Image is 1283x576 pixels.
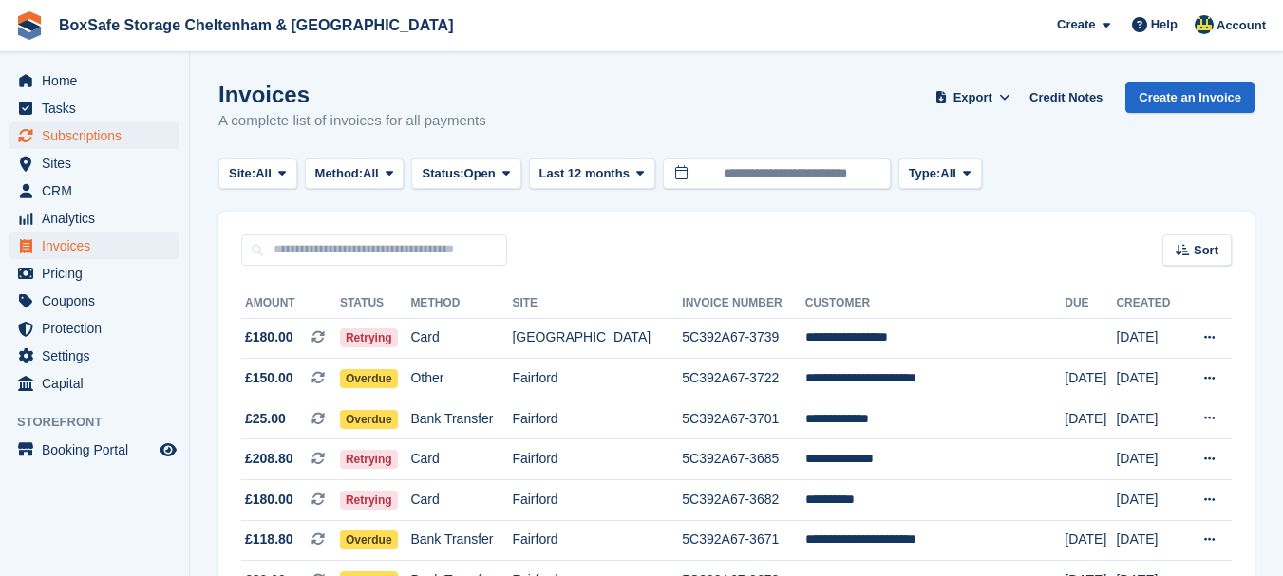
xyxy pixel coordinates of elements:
[245,409,286,429] span: £25.00
[1116,318,1182,359] td: [DATE]
[422,164,463,183] span: Status:
[42,343,156,369] span: Settings
[512,439,682,480] td: Fairford
[1065,520,1116,561] td: [DATE]
[410,520,512,561] td: Bank Transfer
[340,288,411,319] th: Status
[682,399,804,439] td: 5C392A67-3701
[1116,439,1182,480] td: [DATE]
[42,315,156,342] span: Protection
[315,164,364,183] span: Method:
[245,449,293,469] span: £208.80
[512,520,682,561] td: Fairford
[218,110,486,132] p: A complete list of invoices for all payments
[340,450,398,469] span: Retrying
[1125,82,1255,113] a: Create an Invoice
[805,288,1066,319] th: Customer
[1116,480,1182,521] td: [DATE]
[42,288,156,314] span: Coupons
[9,177,179,204] a: menu
[340,530,398,549] span: Overdue
[245,327,293,347] span: £180.00
[42,232,156,259] span: Invoices
[1116,359,1182,399] td: [DATE]
[529,158,655,190] button: Last 12 months
[953,88,992,107] span: Export
[42,150,156,177] span: Sites
[1151,15,1178,34] span: Help
[410,318,512,359] td: Card
[1217,16,1266,35] span: Account
[410,399,512,439] td: Bank Transfer
[1065,288,1116,319] th: Due
[340,491,398,510] span: Retrying
[305,158,405,190] button: Method: All
[9,370,179,397] a: menu
[411,158,520,190] button: Status: Open
[42,122,156,149] span: Subscriptions
[909,164,941,183] span: Type:
[9,260,179,287] a: menu
[229,164,255,183] span: Site:
[1116,399,1182,439] td: [DATE]
[245,530,293,549] span: £118.80
[42,437,156,463] span: Booking Portal
[682,359,804,399] td: 5C392A67-3722
[1057,15,1095,34] span: Create
[340,328,398,347] span: Retrying
[15,11,44,40] img: stora-icon-8386f47178a22dfd0bd8f6a31ec36ba5ce8667c1dd55bd0f319d3a0aa187defe.svg
[1065,359,1116,399] td: [DATE]
[42,370,156,397] span: Capital
[51,9,461,41] a: BoxSafe Storage Cheltenham & [GEOGRAPHIC_DATA]
[682,288,804,319] th: Invoice Number
[42,95,156,121] span: Tasks
[512,359,682,399] td: Fairford
[42,260,156,287] span: Pricing
[512,318,682,359] td: [GEOGRAPHIC_DATA]
[9,437,179,463] a: menu
[9,122,179,149] a: menu
[1022,82,1110,113] a: Credit Notes
[9,67,179,94] a: menu
[9,343,179,369] a: menu
[218,82,486,107] h1: Invoices
[682,439,804,480] td: 5C392A67-3685
[512,399,682,439] td: Fairford
[245,490,293,510] span: £180.00
[42,177,156,204] span: CRM
[940,164,956,183] span: All
[255,164,272,183] span: All
[9,150,179,177] a: menu
[9,232,179,259] a: menu
[1195,15,1214,34] img: Kim Virabi
[157,438,179,461] a: Preview store
[1194,241,1218,260] span: Sort
[682,318,804,359] td: 5C392A67-3739
[9,315,179,342] a: menu
[410,359,512,399] td: Other
[464,164,496,183] span: Open
[898,158,982,190] button: Type: All
[682,520,804,561] td: 5C392A67-3671
[410,480,512,521] td: Card
[410,288,512,319] th: Method
[682,480,804,521] td: 5C392A67-3682
[1116,520,1182,561] td: [DATE]
[17,413,189,432] span: Storefront
[9,288,179,314] a: menu
[512,480,682,521] td: Fairford
[1065,399,1116,439] td: [DATE]
[245,368,293,388] span: £150.00
[512,288,682,319] th: Site
[363,164,379,183] span: All
[931,82,1014,113] button: Export
[9,205,179,232] a: menu
[340,369,398,388] span: Overdue
[539,164,630,183] span: Last 12 months
[42,205,156,232] span: Analytics
[218,158,297,190] button: Site: All
[1116,288,1182,319] th: Created
[241,288,340,319] th: Amount
[410,439,512,480] td: Card
[42,67,156,94] span: Home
